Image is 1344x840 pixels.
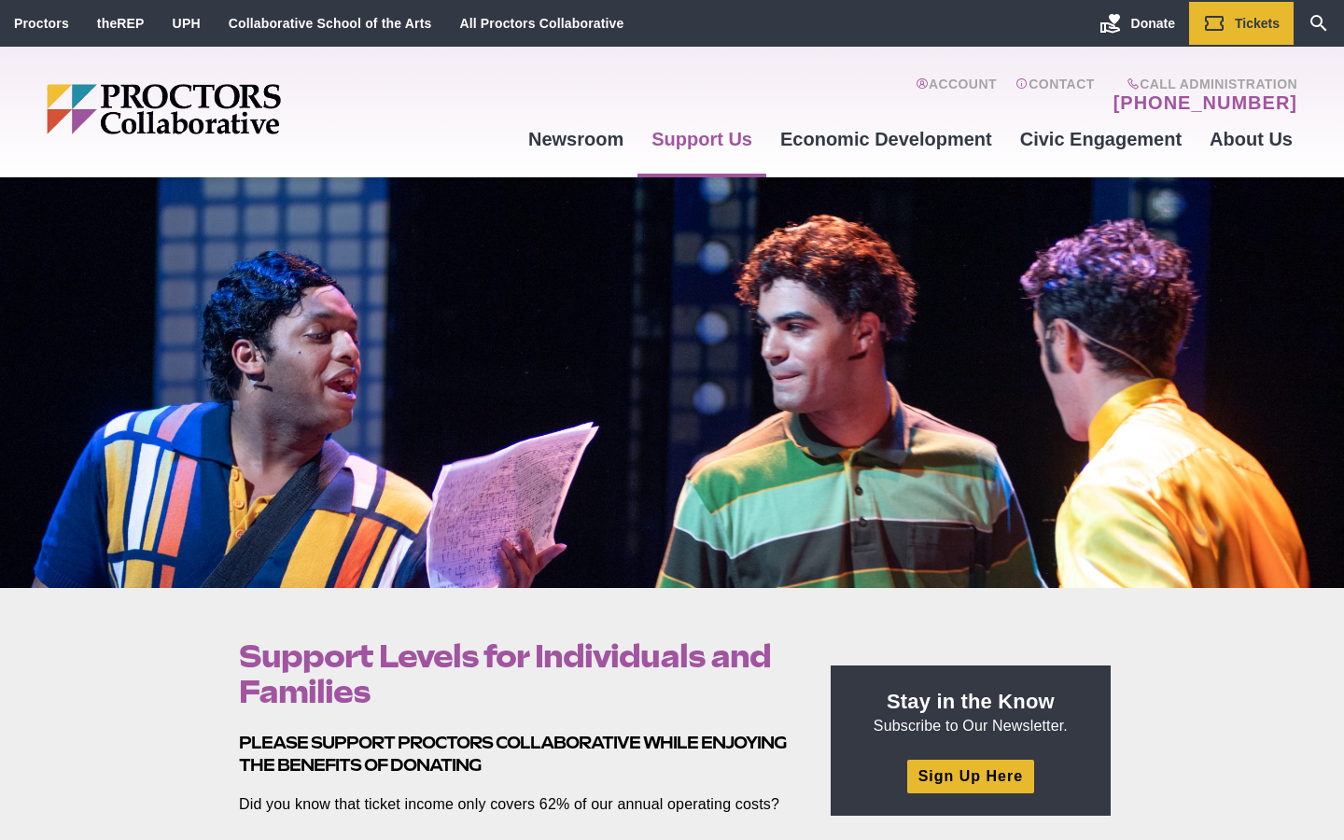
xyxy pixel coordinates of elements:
a: [PHONE_NUMBER] [1113,91,1297,114]
a: Newsroom [514,114,637,164]
a: Support Us [637,114,766,164]
a: All Proctors Collaborative [459,16,623,31]
a: UPH [173,16,201,31]
strong: Stay in the Know [887,690,1055,713]
a: Donate [1085,2,1189,45]
a: Search [1294,2,1344,45]
span: Call Administration [1108,77,1297,91]
span: Tickets [1235,16,1280,31]
h1: Support Levels for Individuals and Families [239,638,788,709]
a: Tickets [1189,2,1294,45]
a: Economic Development [766,114,1006,164]
a: theREP [97,16,145,31]
a: Civic Engagement [1006,114,1196,164]
a: Account [916,77,997,114]
a: Contact [1015,77,1095,114]
a: About Us [1196,114,1307,164]
h3: Please support Proctors Collaborative while enjoying the benefits of donating [239,732,788,776]
img: Proctors logo [47,84,425,134]
p: Subscribe to Our Newsletter. [853,688,1088,736]
a: Collaborative School of the Arts [229,16,432,31]
span: Donate [1131,16,1175,31]
p: Did you know that ticket income only covers 62% of our annual operating costs? [239,794,788,815]
a: Sign Up Here [907,760,1034,792]
a: Proctors [14,16,69,31]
